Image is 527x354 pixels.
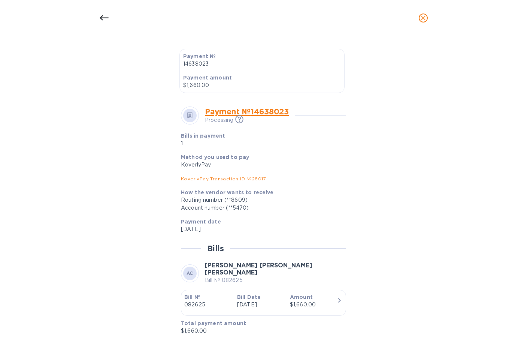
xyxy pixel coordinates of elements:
button: Bill №082625Bill Date[DATE]Amount$1,660.00 [181,290,346,316]
b: How the vendor wants to receive [181,189,274,195]
p: 14638023 [183,60,341,68]
b: Amount [290,294,313,300]
p: [DATE] [181,225,340,233]
b: Bill Date [237,294,261,300]
b: Payment amount [183,75,232,81]
p: $1,660.00 [181,327,340,335]
p: Processing [205,116,233,124]
b: Total payment amount [181,320,246,326]
a: Payment № 14638023 [205,107,289,116]
b: Bills in payment [181,133,225,139]
div: Account number (**5470) [181,204,340,212]
div: KoverlyPay [181,161,340,169]
button: close [414,9,432,27]
div: Routing number (**8609) [181,196,340,204]
p: $1,660.00 [183,81,341,89]
p: Bill № 082625 [205,276,346,284]
p: 082625 [184,301,231,309]
b: [PERSON_NAME] [PERSON_NAME] [PERSON_NAME] [205,262,312,276]
b: AC [187,270,193,276]
b: Payment № [183,53,216,59]
b: Method you used to pay [181,154,249,160]
b: Bill № [184,294,200,300]
b: Payment date [181,219,221,225]
p: 1 [181,139,287,147]
div: $1,660.00 [290,301,337,309]
a: KoverlyPay Transaction ID № 28017 [181,176,266,181]
h2: Bills [207,244,224,253]
p: [DATE] [237,301,284,309]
